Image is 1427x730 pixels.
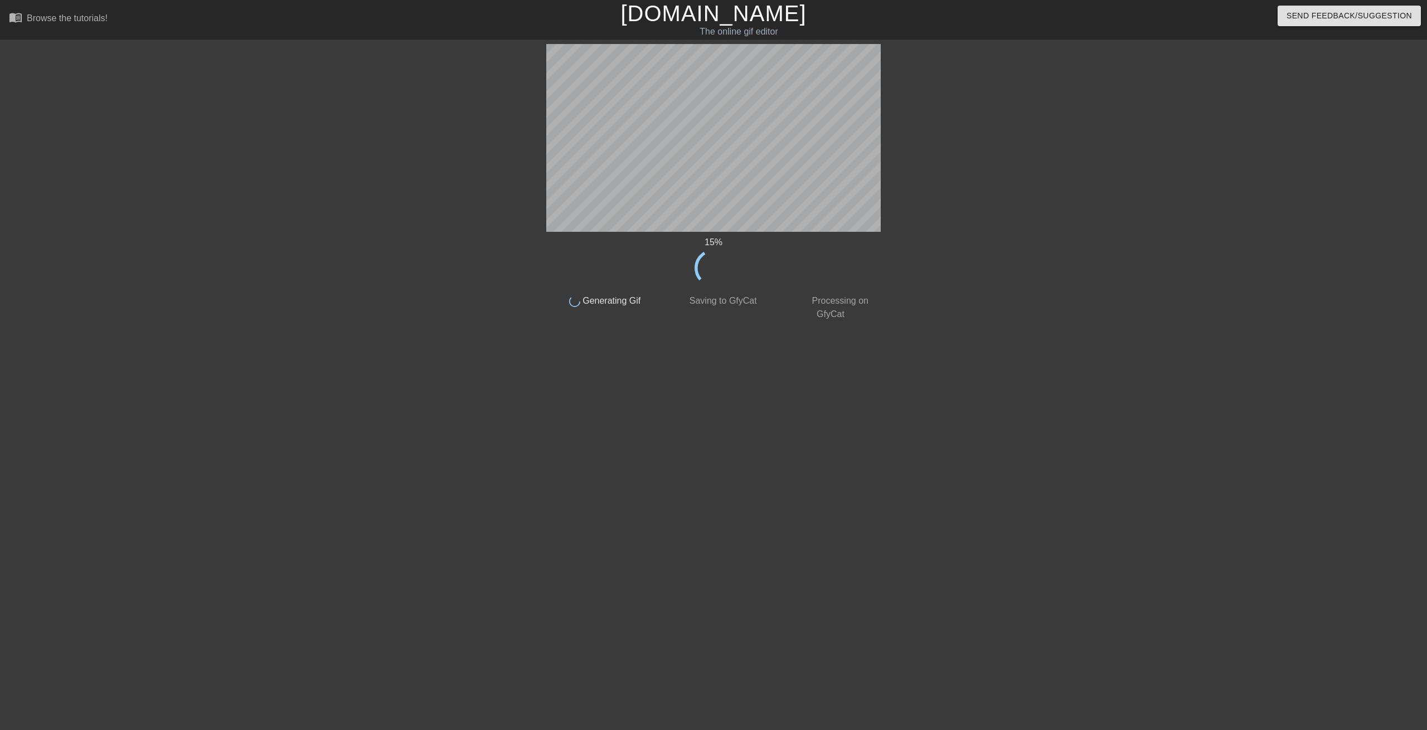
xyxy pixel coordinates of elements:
div: The online gif editor [481,25,996,38]
div: Browse the tutorials! [27,13,108,23]
a: [DOMAIN_NAME] [620,1,806,26]
span: Processing on GfyCat [809,296,868,319]
span: Saving to GfyCat [687,296,756,305]
a: Browse the tutorials! [9,11,108,28]
span: Generating Gif [580,296,641,305]
span: menu_book [9,11,22,24]
div: 15 % [546,236,881,249]
button: Send Feedback/Suggestion [1278,6,1421,26]
span: Send Feedback/Suggestion [1287,9,1412,23]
